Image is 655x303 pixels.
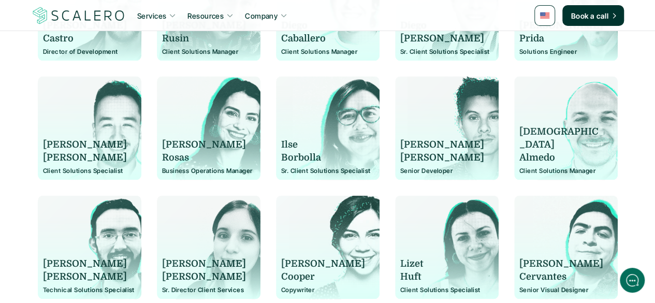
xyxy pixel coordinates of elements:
a: Book a call [562,5,624,26]
p: Rusin [162,32,246,45]
p: [PERSON_NAME] [519,257,603,270]
span: We run on Gist [86,236,131,243]
p: Senior Visual Designer [519,286,613,294]
button: New conversation [16,137,191,158]
p: Sr. Director Client Services [162,286,255,294]
p: Solutions Engineer [519,48,613,55]
p: Almedo [519,151,603,164]
p: [PERSON_NAME] [43,138,127,151]
p: Lizet [400,257,484,270]
p: Client Solutions Specialist [400,286,493,294]
h2: Let us know if we can help with lifecycle marketing. [16,69,192,119]
p: [PERSON_NAME] [43,270,127,283]
p: Huft [400,270,484,283]
iframe: gist-messenger-bubble-iframe [620,268,645,293]
p: Rosas [162,151,246,164]
p: [PERSON_NAME] [43,257,127,270]
p: Client Solutions Manager [162,48,255,55]
p: Book a call [571,10,608,21]
p: Prida [519,32,603,45]
p: [PERSON_NAME] [400,151,484,164]
p: Caballero [281,32,365,45]
h1: Hi! Welcome to [GEOGRAPHIC_DATA]. [16,50,192,67]
p: [DEMOGRAPHIC_DATA] [519,125,603,151]
p: Senior Developer [400,167,493,175]
p: Castro [43,32,127,45]
p: Technical Solutions Specialist [43,286,136,294]
p: Business Operations Manager [162,167,255,175]
p: [PERSON_NAME] [400,32,484,45]
p: [PERSON_NAME] [162,257,246,270]
p: [PERSON_NAME] [281,257,365,270]
p: Client Solutions Manager [281,48,374,55]
p: Borbolla [281,151,365,164]
p: [PERSON_NAME] [400,138,484,151]
p: [PERSON_NAME] [43,151,127,164]
p: Cervantes [519,270,603,283]
p: Client Solutions Manager [519,167,613,175]
span: New conversation [67,143,124,152]
p: Resources [187,10,224,21]
p: [PERSON_NAME] [162,138,246,151]
p: Ilse [281,138,365,151]
p: [PERSON_NAME] [162,270,246,283]
p: Services [137,10,166,21]
p: Cooper [281,270,365,283]
p: Company [245,10,278,21]
p: Director of Development [43,48,136,55]
p: Sr. Client Solutions Specialist [400,48,493,55]
p: Client Solutions Specialist [43,167,136,175]
img: Scalero company logotype [31,6,126,25]
p: Sr. Client Solutions Specialist [281,167,374,175]
p: Copywriter [281,286,374,294]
